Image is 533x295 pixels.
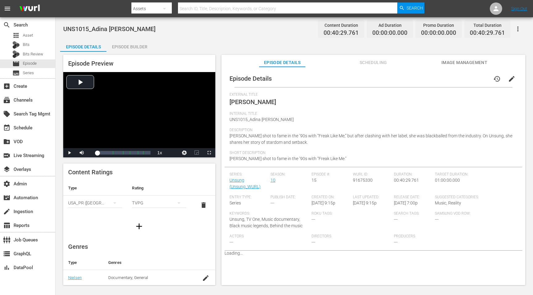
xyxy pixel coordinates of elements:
span: Roku Tags: [312,211,391,216]
span: Release Date: [394,195,432,200]
span: --- [394,217,398,222]
span: --- [394,240,398,244]
p: Loading... [225,251,522,256]
span: --- [312,240,315,244]
span: Keywords: [229,211,309,216]
button: Playback Rate [154,148,166,157]
th: Genres [103,255,196,270]
span: Channels [3,96,10,104]
span: Bits [23,42,30,48]
div: Promo Duration [421,21,456,30]
button: Fullscreen [203,148,215,157]
span: [PERSON_NAME] shot to fame in the ’90s with “Freak Like Me,” but after clashing with her label, s... [229,133,512,145]
div: TVPG [132,194,186,212]
button: Search [397,2,424,14]
span: Search Tag Mgmt [3,110,10,118]
a: Unsung (Unsung_WURL) [229,178,261,189]
img: ans4CAIJ8jUAAAAAAAAAAAAAAAAAAAAAAAAgQb4GAAAAAAAAAAAAAAAAAAAAAAAAJMjXAAAAAAAAAAAAAAAAAAAAAAAAgAT5G... [15,2,44,16]
button: Mute [76,148,88,157]
span: Genres [68,243,88,250]
a: Nielsen [68,275,82,280]
span: Unsung, TV One, Music documentary, Black music legends, Behind the music [229,217,303,228]
span: Directors [312,234,391,239]
th: Type [63,255,103,270]
span: Image Management [441,59,487,67]
span: 15 [312,178,316,183]
span: VOD [3,138,10,145]
span: GraphQL [3,250,10,257]
span: Publish Date: [271,195,308,200]
span: Episode Details [229,75,272,82]
div: USA_PR ([GEOGRAPHIC_DATA] ([GEOGRAPHIC_DATA])) [68,194,122,212]
span: 00:00:00.000 [421,30,456,37]
button: Play [63,148,76,157]
span: [PERSON_NAME] [229,98,276,106]
span: Search [3,21,10,29]
div: Content Duration [324,21,359,30]
span: history [493,75,501,83]
span: Internal Title [229,111,514,116]
table: simple table [63,181,215,215]
span: Live Streaming [3,152,10,159]
span: Episode Preview [68,60,114,67]
span: delete [200,201,207,209]
span: [DATE] 9:15p [353,200,377,205]
button: Picture-in-Picture [191,148,203,157]
span: [DATE] 9:15p [312,200,335,205]
span: [PERSON_NAME] shot to fame in the ’90s with “Freak Like Me." [229,156,346,161]
button: history [490,71,504,86]
span: Asset [23,32,33,38]
span: Target Duration: [435,172,514,177]
span: Suggested Categories: [435,195,514,200]
span: Automation [3,194,10,201]
span: Episode Details [259,59,305,67]
span: Schedule [3,124,10,131]
span: Search Tags: [394,211,432,216]
th: Type [63,181,127,196]
span: --- [229,240,233,244]
span: Create [3,83,10,90]
span: External Title [229,92,514,97]
span: Series [12,69,20,77]
span: Episode #: [312,172,349,177]
span: 91675330 [353,178,373,183]
span: 00:40:29.761 [394,178,419,183]
span: Series: [229,172,267,177]
span: edit [508,75,515,83]
span: DataPool [3,264,10,271]
span: UNS1015_Adina [PERSON_NAME] [229,117,294,122]
span: Entry Type: [229,195,267,200]
span: Search [407,2,423,14]
th: Rating [127,181,191,196]
span: --- [312,217,315,222]
span: Short Description [229,151,514,156]
button: Episode Details [60,39,106,52]
span: Asset [12,32,20,39]
button: Jump To Time [178,148,191,157]
span: Producers [394,234,473,239]
div: Total Duration [470,21,505,30]
span: --- [435,217,439,222]
span: Last Updated: [353,195,391,200]
span: Duration: [394,172,432,177]
span: Ingestion [3,208,10,215]
button: edit [504,71,519,86]
span: Description [229,128,514,133]
span: Overlays [3,166,10,173]
span: menu [4,5,11,12]
div: Episode Builder [106,39,153,54]
span: Scheduling [350,59,396,67]
span: Series [229,200,241,205]
a: 10 [271,178,275,183]
div: Bits [12,41,20,49]
span: 00:00:00.000 [372,30,407,37]
span: Series [23,70,34,76]
span: 00:40:29.761 [470,30,505,37]
span: Episode [23,60,37,67]
button: delete [196,198,211,212]
span: --- [271,200,274,205]
span: UNS1015_Adina [PERSON_NAME] [63,25,155,33]
span: [DATE] 7:00p [394,200,418,205]
span: Music, Reality [435,200,461,205]
span: Season: [271,172,308,177]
